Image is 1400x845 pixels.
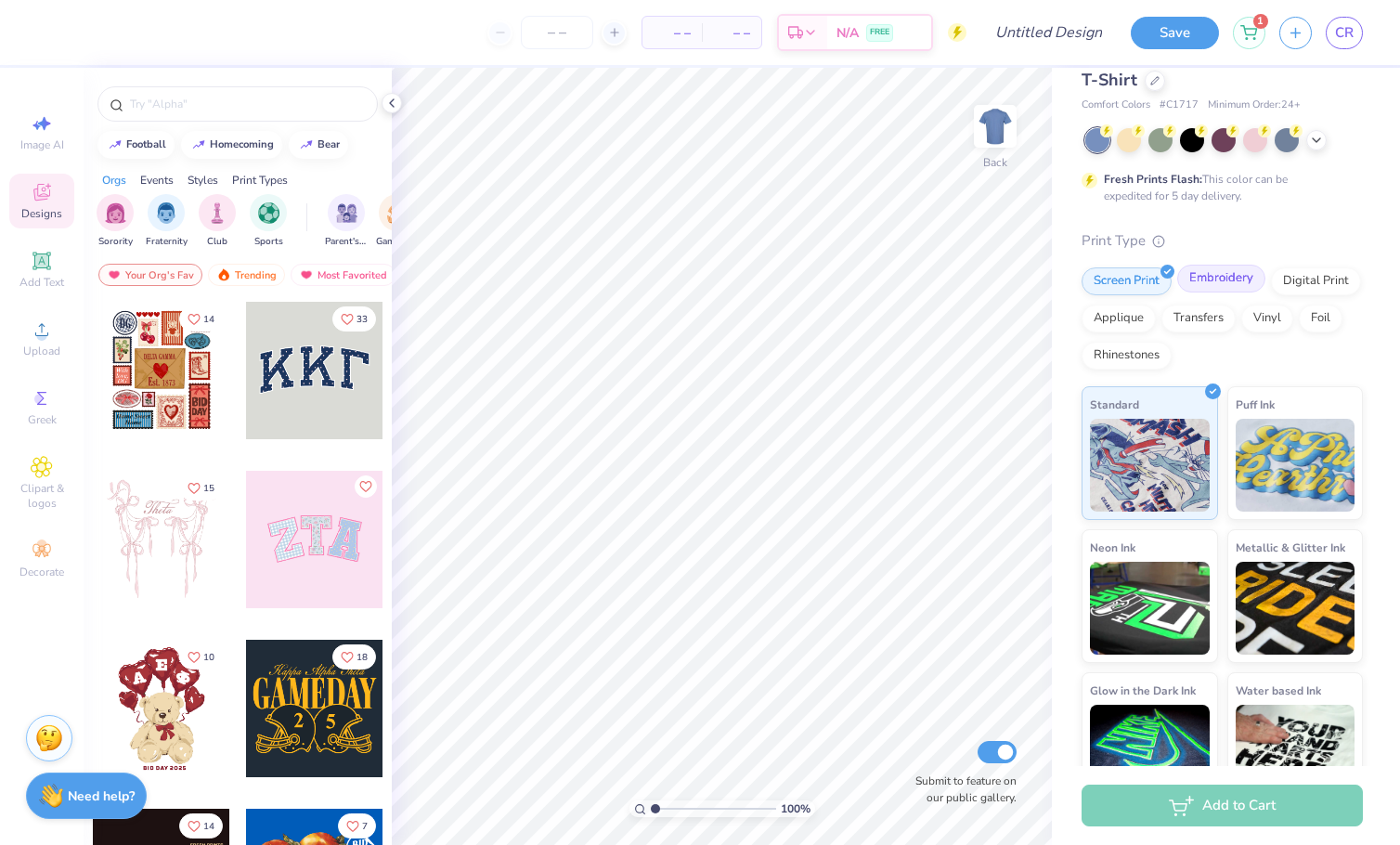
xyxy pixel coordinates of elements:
[207,235,227,249] span: Club
[156,202,176,224] img: Fraternity Image
[836,23,859,43] span: N/A
[1104,172,1202,187] strong: Fresh Prints Flash:
[521,16,593,49] input: – –
[128,95,366,113] input: Try "Alpha"
[126,139,166,149] div: football
[299,139,314,150] img: trend_line.gif
[1299,305,1342,332] div: Foil
[1090,395,1139,414] span: Standard
[1177,265,1265,292] div: Embroidery
[1253,14,1268,29] span: 1
[1326,17,1363,49] a: CR
[1082,97,1150,113] span: Comfort Colors
[146,194,188,249] button: filter button
[376,194,419,249] button: filter button
[1241,305,1293,332] div: Vinyl
[199,194,236,249] button: filter button
[105,202,126,224] img: Sorority Image
[179,813,223,838] button: Like
[146,235,188,249] span: Fraternity
[376,235,419,249] span: Game Day
[98,264,202,286] div: Your Org's Fav
[179,644,223,669] button: Like
[23,344,60,358] span: Upload
[1131,17,1219,49] button: Save
[102,172,126,188] div: Orgs
[376,194,419,249] div: filter for Game Day
[9,481,74,511] span: Clipart & logos
[1090,705,1210,798] img: Glow in the Dark Ink
[325,235,368,249] span: Parent's Weekend
[1160,97,1199,113] span: # C1717
[781,800,810,817] span: 100 %
[216,268,231,281] img: trending.gif
[179,306,223,331] button: Like
[207,202,227,224] img: Club Image
[203,315,214,324] span: 14
[1236,562,1355,655] img: Metallic & Glitter Ink
[1335,22,1354,44] span: CR
[21,206,62,221] span: Designs
[387,202,408,224] img: Game Day Image
[188,172,218,188] div: Styles
[1082,230,1363,252] div: Print Type
[870,26,889,39] span: FREE
[199,194,236,249] div: filter for Club
[289,131,348,159] button: bear
[68,787,135,805] strong: Need help?
[181,131,282,159] button: homecoming
[1236,705,1355,798] img: Water based Ink
[356,653,368,662] span: 18
[356,315,368,324] span: 33
[654,23,691,43] span: – –
[97,194,134,249] div: filter for Sorority
[232,172,288,188] div: Print Types
[355,475,377,498] button: Like
[1236,538,1345,557] span: Metallic & Glitter Ink
[336,202,357,224] img: Parent's Weekend Image
[983,154,1007,171] div: Back
[318,139,340,149] div: bear
[191,139,206,150] img: trend_line.gif
[980,14,1117,51] input: Untitled Design
[19,275,64,290] span: Add Text
[325,194,368,249] div: filter for Parent's Weekend
[1208,97,1301,113] span: Minimum Order: 24 +
[20,137,64,152] span: Image AI
[250,194,287,249] div: filter for Sports
[1082,267,1172,295] div: Screen Print
[28,412,57,427] span: Greek
[203,653,214,662] span: 10
[1236,395,1275,414] span: Puff Ink
[1104,171,1332,204] div: This color can be expedited for 5 day delivery.
[977,108,1014,145] img: Back
[1082,342,1172,370] div: Rhinestones
[332,644,376,669] button: Like
[1271,267,1361,295] div: Digital Print
[107,268,122,281] img: most_fav.gif
[1236,419,1355,512] img: Puff Ink
[210,139,274,149] div: homecoming
[254,235,283,249] span: Sports
[179,475,223,500] button: Like
[250,194,287,249] button: filter button
[140,172,174,188] div: Events
[146,194,188,249] div: filter for Fraternity
[905,773,1017,806] label: Submit to feature on our public gallery.
[1236,681,1321,700] span: Water based Ink
[1090,562,1210,655] img: Neon Ink
[325,194,368,249] button: filter button
[98,235,133,249] span: Sorority
[1090,538,1135,557] span: Neon Ink
[362,822,368,831] span: 7
[1090,419,1210,512] img: Standard
[108,139,123,150] img: trend_line.gif
[203,484,214,493] span: 15
[19,565,64,579] span: Decorate
[203,822,214,831] span: 14
[97,131,175,159] button: football
[299,268,314,281] img: most_fav.gif
[332,306,376,331] button: Like
[208,264,285,286] div: Trending
[258,202,279,224] img: Sports Image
